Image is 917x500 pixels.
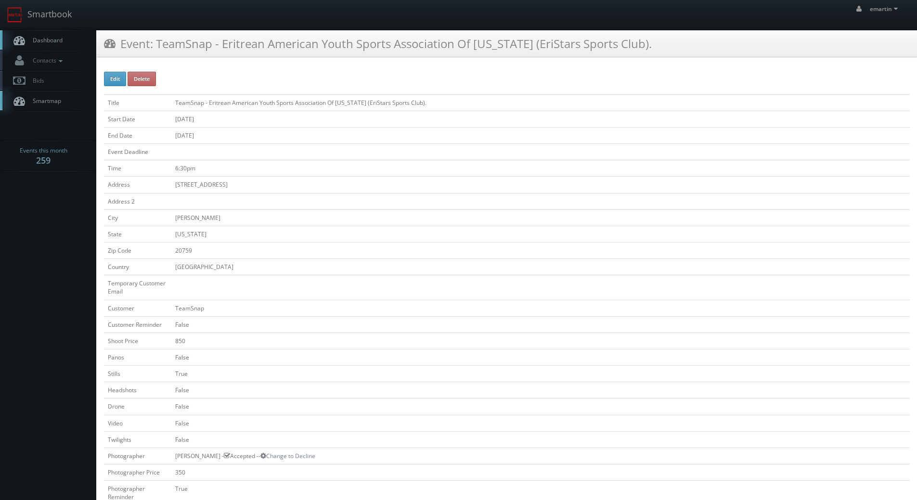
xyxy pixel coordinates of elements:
[171,160,910,177] td: 6:30pm
[104,242,171,258] td: Zip Code
[104,193,171,209] td: Address 2
[171,177,910,193] td: [STREET_ADDRESS]
[171,398,910,415] td: False
[7,7,23,23] img: smartbook-logo.png
[104,398,171,415] td: Drone
[104,177,171,193] td: Address
[171,431,910,448] td: False
[171,209,910,226] td: [PERSON_NAME]
[171,366,910,382] td: True
[104,144,171,160] td: Event Deadline
[20,146,67,155] span: Events this month
[104,226,171,242] td: State
[171,226,910,242] td: [US_STATE]
[28,77,44,85] span: Bids
[171,94,910,111] td: TeamSnap - Eritrean American Youth Sports Association Of [US_STATE] (EriStars Sports Club).
[171,242,910,258] td: 20759
[104,333,171,349] td: Shoot Price
[104,300,171,316] td: Customer
[28,36,63,44] span: Dashboard
[104,415,171,431] td: Video
[104,72,126,86] button: Edit
[104,316,171,333] td: Customer Reminder
[171,448,910,464] td: [PERSON_NAME] - Accepted --
[171,333,910,349] td: 850
[104,160,171,177] td: Time
[104,259,171,275] td: Country
[104,464,171,480] td: Photographer Price
[104,448,171,464] td: Photographer
[104,382,171,398] td: Headshots
[128,72,156,86] button: Delete
[104,111,171,127] td: Start Date
[171,464,910,480] td: 350
[104,209,171,226] td: City
[870,5,901,13] span: emartin
[171,349,910,365] td: False
[104,275,171,300] td: Temporary Customer Email
[171,316,910,333] td: False
[104,366,171,382] td: Stills
[104,349,171,365] td: Panos
[36,154,51,166] strong: 259
[28,97,61,105] span: Smartmap
[260,452,315,460] a: Change to Decline
[104,94,171,111] td: Title
[171,415,910,431] td: False
[171,111,910,127] td: [DATE]
[28,56,65,64] span: Contacts
[171,259,910,275] td: [GEOGRAPHIC_DATA]
[104,127,171,143] td: End Date
[104,431,171,448] td: Twilights
[104,35,652,52] h3: Event: TeamSnap - Eritrean American Youth Sports Association Of [US_STATE] (EriStars Sports Club).
[171,127,910,143] td: [DATE]
[171,382,910,398] td: False
[171,300,910,316] td: TeamSnap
